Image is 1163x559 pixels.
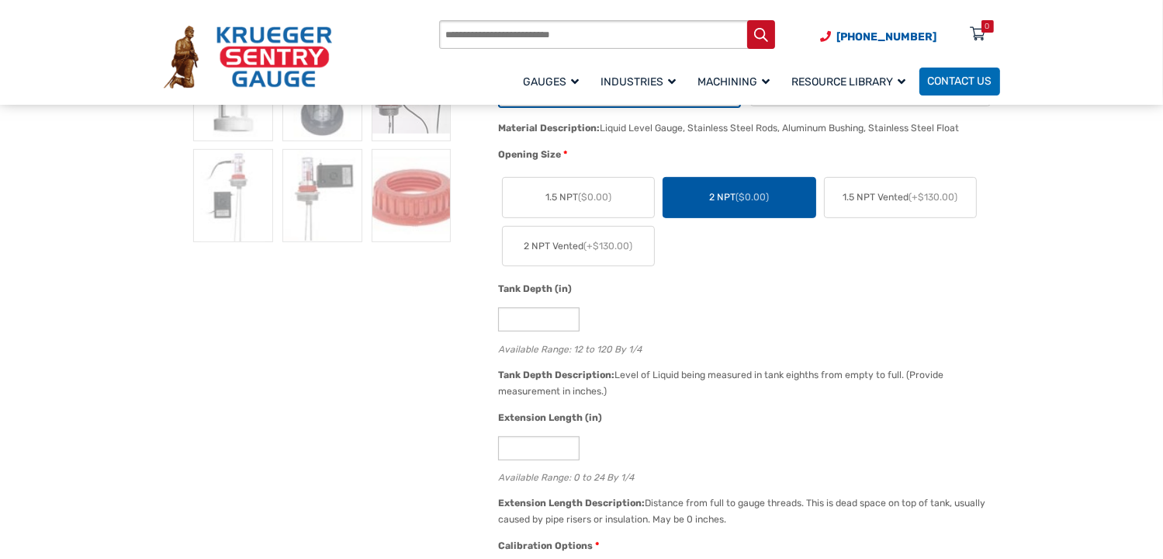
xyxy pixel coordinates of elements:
[498,283,572,294] span: Tank Depth (in)
[919,68,1000,95] a: Contact Us
[690,65,784,97] a: Machining
[498,149,561,160] span: Opening Size
[498,123,600,134] span: Material Description:
[193,149,272,242] img: At A Glance - Image 7
[595,539,599,553] abbr: required
[583,241,632,252] span: (+$130.00)
[578,192,611,203] span: ($0.00)
[515,65,593,97] a: Gauges
[927,75,992,89] span: Contact Us
[709,190,769,204] span: 2 NPT
[498,412,602,423] span: Extension Length (in)
[601,75,676,89] span: Industries
[837,30,937,43] span: [PHONE_NUMBER]
[545,190,611,204] span: 1.5 NPT
[736,192,769,203] span: ($0.00)
[697,75,770,89] span: Machining
[600,123,959,134] div: Liquid Level Gauge, Stainless Steel Rods, Aluminum Bushing, Stainless Steel Float
[843,190,957,204] span: 1.5 NPT Vented
[791,75,905,89] span: Resource Library
[563,148,567,161] abbr: required
[164,26,332,88] img: Krueger Sentry Gauge
[498,340,992,355] div: Available Range: 12 to 120 By 1/4
[498,540,593,551] span: Calibration Options
[524,239,632,253] span: 2 NPT Vented
[784,65,919,97] a: Resource Library
[498,370,943,397] div: Level of Liquid being measured in tank eighths from empty to full. (Provide measurement in inches.)
[282,149,362,242] img: At A Glance - Image 8
[523,75,579,89] span: Gauges
[498,498,645,509] span: Extension Length Description:
[498,468,992,483] div: Available Range: 0 to 24 By 1/4
[593,65,690,97] a: Industries
[498,498,985,525] div: Distance from full to gauge threads. This is dead space on top of tank, usually caused by pipe ri...
[372,149,451,242] img: At A Glance - Image 9
[498,370,614,380] span: Tank Depth Description:
[909,192,957,203] span: (+$130.00)
[821,29,937,45] a: Phone Number (920) 434-8860
[985,20,990,33] div: 0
